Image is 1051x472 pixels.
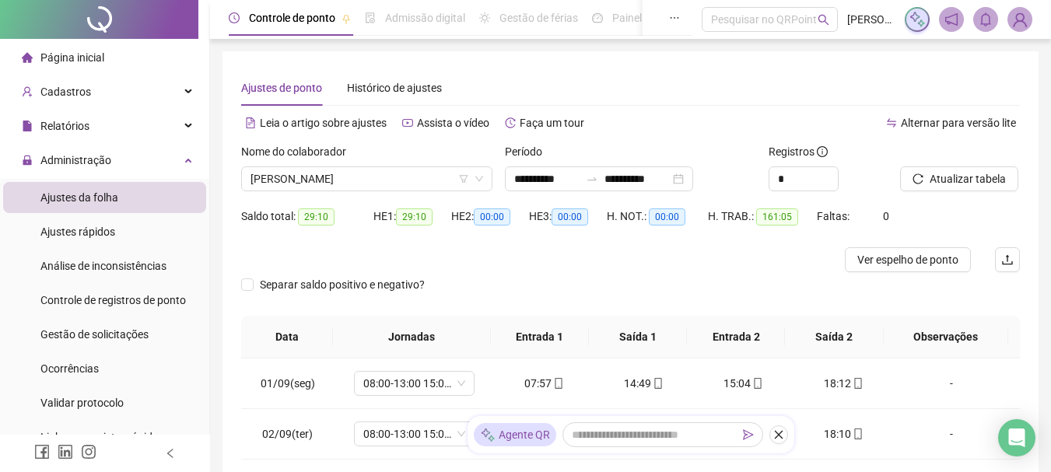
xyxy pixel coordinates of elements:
[241,316,333,358] th: Data
[896,328,996,345] span: Observações
[944,12,958,26] span: notification
[1008,8,1032,31] img: 74325
[40,260,166,272] span: Análise de inconsistências
[459,174,468,184] span: filter
[769,143,828,160] span: Registros
[998,419,1035,456] div: Open Intercom Messenger
[708,208,817,226] div: H. TRAB.:
[1001,253,1014,266] span: upload
[40,328,149,341] span: Gestão de solicitações
[909,11,926,28] img: sparkle-icon.fc2bf0ac1784a2077858766a79e2daf3.svg
[505,117,516,128] span: history
[505,143,552,160] label: Período
[58,444,73,460] span: linkedin
[845,247,971,272] button: Ver espelho de ponto
[40,51,104,64] span: Página inicial
[479,12,490,23] span: sun
[751,378,763,389] span: mobile
[40,191,118,204] span: Ajustes da folha
[365,12,376,23] span: file-done
[884,316,1008,358] th: Observações
[651,378,664,389] span: mobile
[260,117,387,129] span: Leia o artigo sobre ajustes
[474,423,556,446] div: Agente QR
[261,377,315,390] span: 01/09(seg)
[906,425,997,442] div: -
[607,208,708,226] div: H. NOT.:
[499,12,578,24] span: Gestão de férias
[773,429,784,440] span: close
[612,12,673,24] span: Painel do DP
[586,173,598,185] span: to
[250,167,483,191] span: JÉSSICA SOUSA DO NASCIMENTO
[22,155,33,166] span: lock
[857,251,958,268] span: Ver espelho de ponto
[165,448,176,459] span: left
[806,425,881,442] div: 18:10
[607,375,681,392] div: 14:49
[347,82,442,94] span: Histórico de ajustes
[785,316,883,358] th: Saída 2
[241,143,356,160] label: Nome do colaborador
[241,82,322,94] span: Ajustes de ponto
[241,208,373,226] div: Saldo total:
[552,208,588,226] span: 00:00
[592,12,603,23] span: dashboard
[900,166,1018,191] button: Atualizar tabela
[40,86,91,98] span: Cadastros
[298,208,335,226] span: 29:10
[333,316,491,358] th: Jornadas
[396,208,433,226] span: 29:10
[756,208,798,226] span: 161:05
[529,208,607,226] div: HE 3:
[22,52,33,63] span: home
[552,378,564,389] span: mobile
[22,86,33,97] span: user-add
[913,173,923,184] span: reload
[687,316,785,358] th: Entrada 2
[40,226,115,238] span: Ajustes rápidos
[385,12,465,24] span: Admissão digital
[402,117,413,128] span: youtube
[930,170,1006,187] span: Atualizar tabela
[847,11,895,28] span: [PERSON_NAME]
[851,378,864,389] span: mobile
[886,117,897,128] span: swap
[342,14,351,23] span: pushpin
[262,428,313,440] span: 02/09(ter)
[40,120,89,132] span: Relatórios
[883,210,889,222] span: 0
[363,372,465,395] span: 08:00-13:00 15:00-18:00 8H
[851,428,864,439] span: mobile
[520,117,584,129] span: Faça um tour
[373,208,451,226] div: HE 1:
[254,276,431,293] span: Separar saldo positivo e negativo?
[475,174,484,184] span: down
[979,12,993,26] span: bell
[669,12,680,23] span: ellipsis
[706,375,781,392] div: 15:04
[743,429,754,440] span: send
[40,362,99,375] span: Ocorrências
[417,117,489,129] span: Assista o vídeo
[507,375,582,392] div: 07:57
[40,154,111,166] span: Administração
[649,208,685,226] span: 00:00
[451,208,529,226] div: HE 2:
[249,12,335,24] span: Controle de ponto
[40,397,124,409] span: Validar protocolo
[817,146,828,157] span: info-circle
[40,431,159,443] span: Link para registro rápido
[474,208,510,226] span: 00:00
[480,427,496,443] img: sparkle-icon.fc2bf0ac1784a2077858766a79e2daf3.svg
[806,375,881,392] div: 18:12
[34,444,50,460] span: facebook
[586,173,598,185] span: swap-right
[906,375,997,392] div: -
[229,12,240,23] span: clock-circle
[40,294,186,306] span: Controle de registros de ponto
[363,422,465,446] span: 08:00-13:00 15:00-18:00 8H
[901,117,1016,129] span: Alternar para versão lite
[589,316,687,358] th: Saída 1
[818,14,829,26] span: search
